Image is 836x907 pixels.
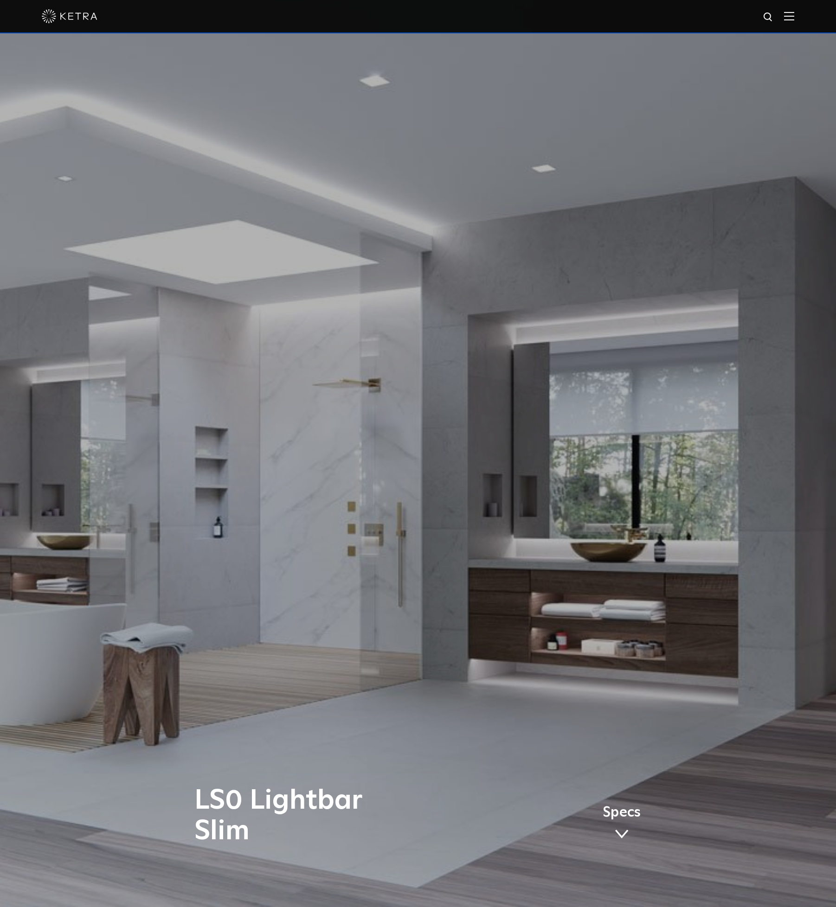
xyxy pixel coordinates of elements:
[42,9,97,23] img: ketra-logo-2019-white
[763,12,774,23] img: search icon
[194,786,457,847] h1: LS0 Lightbar Slim
[603,806,641,819] span: Specs
[784,12,794,20] img: Hamburger%20Nav.svg
[603,806,641,842] a: Specs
